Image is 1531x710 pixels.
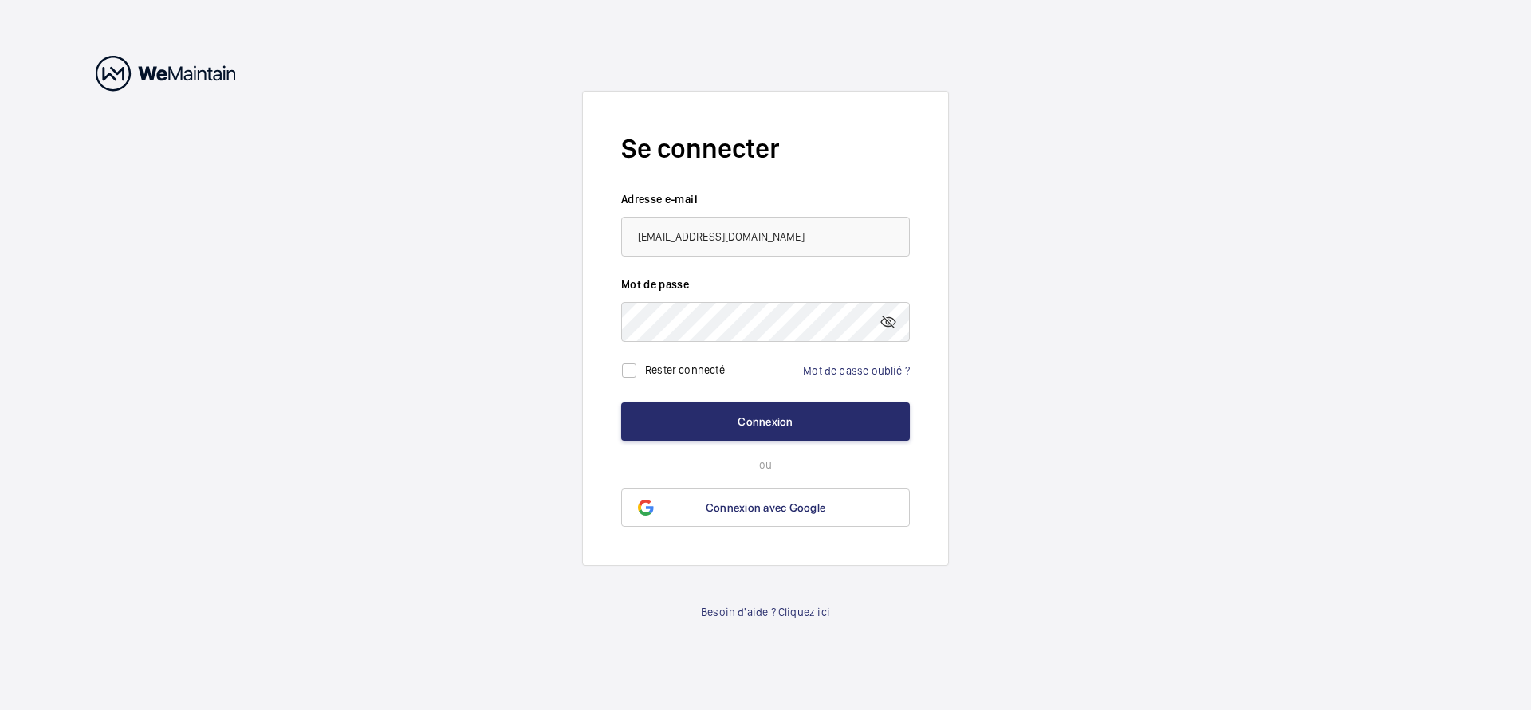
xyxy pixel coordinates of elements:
[621,457,910,473] p: ou
[701,604,830,620] a: Besoin d'aide ? Cliquez ici
[621,191,910,207] label: Adresse e-mail
[621,217,910,257] input: Votre adresse e-mail
[706,501,825,514] span: Connexion avec Google
[621,402,910,441] button: Connexion
[621,277,910,292] label: Mot de passe
[803,364,910,377] a: Mot de passe oublié ?
[645,363,725,375] label: Rester connecté
[621,130,910,167] h2: Se connecter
